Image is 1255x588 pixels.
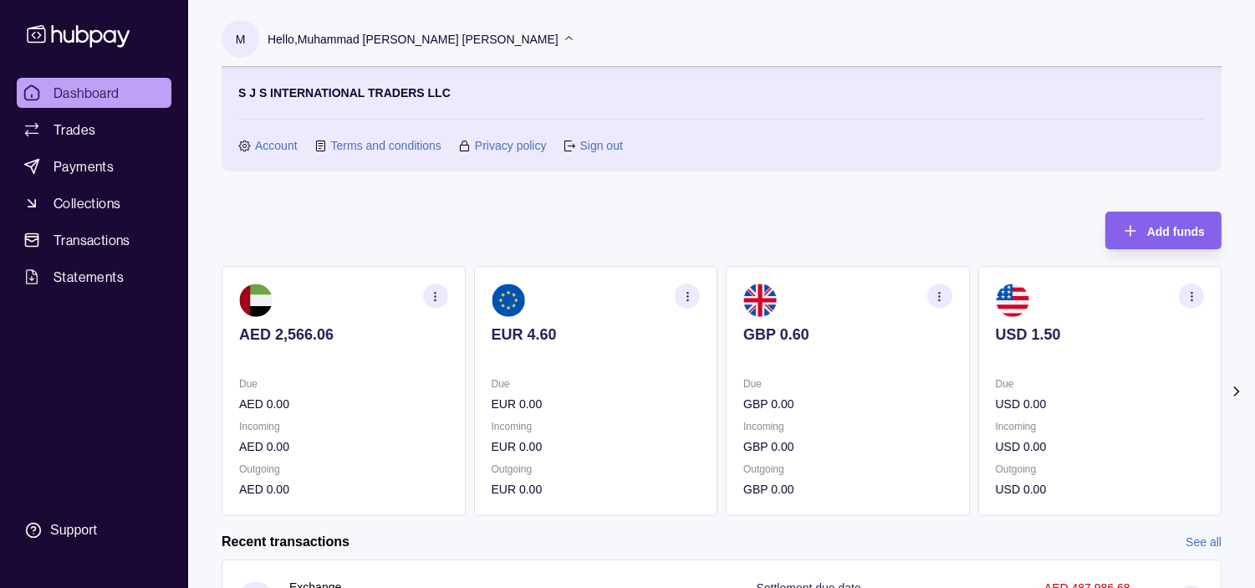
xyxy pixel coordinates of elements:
p: Outgoing [239,460,448,478]
span: Collections [54,193,120,213]
a: Account [255,136,298,155]
img: gb [743,284,777,317]
p: GBP 0.60 [743,325,952,344]
a: Sign out [579,136,622,155]
p: EUR 0.00 [492,437,701,456]
p: USD 0.00 [996,480,1205,499]
span: Add funds [1147,225,1205,238]
p: Outgoing [996,460,1205,478]
a: Transactions [17,225,171,255]
p: Due [239,375,448,393]
span: Payments [54,156,114,176]
img: us [996,284,1029,317]
p: AED 0.00 [239,480,448,499]
p: Incoming [492,417,701,436]
a: Terms and conditions [331,136,441,155]
p: AED 2,566.06 [239,325,448,344]
a: Privacy policy [475,136,547,155]
p: AED 0.00 [239,395,448,413]
p: Incoming [743,417,952,436]
span: Statements [54,267,124,287]
p: USD 0.00 [996,395,1205,413]
button: Add funds [1105,212,1222,249]
p: AED 0.00 [239,437,448,456]
a: Dashboard [17,78,171,108]
a: Payments [17,151,171,182]
img: eu [492,284,525,317]
p: EUR 0.00 [492,395,701,413]
p: GBP 0.00 [743,395,952,413]
p: Due [996,375,1205,393]
p: USD 0.00 [996,437,1205,456]
p: Outgoing [492,460,701,478]
a: Statements [17,262,171,292]
p: GBP 0.00 [743,480,952,499]
p: Due [492,375,701,393]
a: Support [17,513,171,548]
p: M [236,30,246,49]
p: EUR 4.60 [492,325,701,344]
span: Transactions [54,230,130,250]
a: See all [1186,533,1222,551]
div: Support [50,521,97,539]
p: Outgoing [743,460,952,478]
span: Dashboard [54,83,120,103]
h2: Recent transactions [222,533,349,551]
p: GBP 0.00 [743,437,952,456]
a: Collections [17,188,171,218]
a: Trades [17,115,171,145]
p: USD 1.50 [996,325,1205,344]
p: Hello, Muhammad [PERSON_NAME] [PERSON_NAME] [268,30,559,49]
img: ae [239,284,273,317]
span: Trades [54,120,95,140]
p: Due [743,375,952,393]
p: EUR 0.00 [492,480,701,499]
p: Incoming [239,417,448,436]
p: Incoming [996,417,1205,436]
p: S J S INTERNATIONAL TRADERS LLC [238,84,451,102]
